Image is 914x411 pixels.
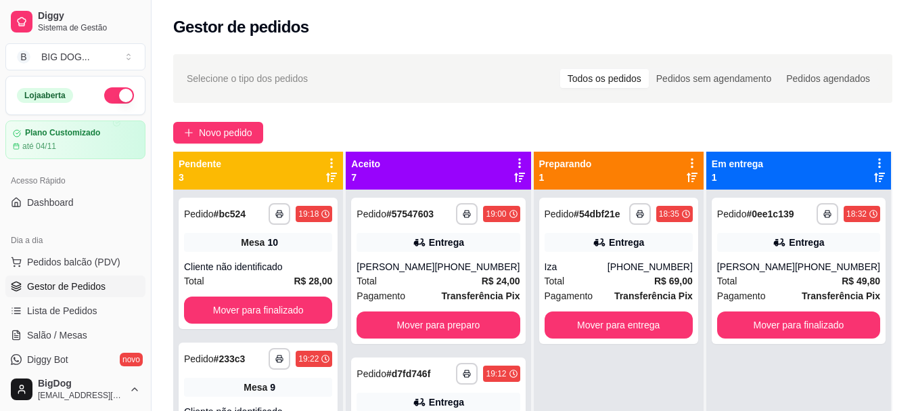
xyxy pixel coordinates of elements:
p: Preparando [539,157,592,171]
strong: R$ 24,00 [482,276,520,286]
span: BigDog [38,378,124,390]
button: Mover para finalizado [717,311,880,339]
div: Iza [545,260,608,274]
div: Entrega [609,236,644,249]
div: Entrega [429,236,464,249]
span: Selecione o tipo dos pedidos [187,71,308,86]
span: B [17,50,30,64]
div: Entrega [429,395,464,409]
div: Cliente não identificado [184,260,332,274]
div: Entrega [789,236,824,249]
div: Acesso Rápido [5,170,145,192]
a: Dashboard [5,192,145,213]
strong: R$ 49,80 [842,276,880,286]
div: 9 [270,381,275,394]
span: Pedidos balcão (PDV) [27,255,120,269]
div: [PHONE_NUMBER] [608,260,693,274]
span: Mesa [241,236,265,249]
div: 18:35 [659,209,679,219]
a: Lista de Pedidos [5,300,145,322]
span: Salão / Mesas [27,328,87,342]
div: 19:22 [298,353,319,364]
span: Sistema de Gestão [38,22,140,33]
strong: # 54dbf21e [574,209,620,219]
span: Total [357,274,377,288]
button: Pedidos balcão (PDV) [5,251,145,273]
p: 3 [179,171,221,184]
div: 18:32 [846,209,867,219]
div: Pedidos sem agendamento [649,69,779,88]
span: [EMAIL_ADDRESS][DOMAIN_NAME] [38,390,124,401]
strong: Transferência Pix [802,290,880,301]
span: Pagamento [545,288,593,303]
div: Todos os pedidos [560,69,649,88]
span: Pedido [184,209,214,219]
span: plus [184,128,193,137]
button: Mover para entrega [545,311,693,339]
span: Pedido [717,209,747,219]
span: Total [184,274,204,288]
strong: # 0ee1c139 [746,209,794,219]
strong: # bc524 [214,209,246,219]
button: Mover para preparo [357,311,520,339]
button: Mover para finalizado [184,297,332,324]
span: Diggy Bot [27,353,68,366]
div: BIG DOG ... [41,50,90,64]
span: Pedido [357,368,386,379]
span: Pedido [184,353,214,364]
strong: Transferência Pix [442,290,520,301]
span: Gestor de Pedidos [27,280,106,293]
strong: Transferência Pix [614,290,693,301]
span: Lista de Pedidos [27,304,97,318]
div: 19:00 [486,209,506,219]
div: [PHONE_NUMBER] [434,260,520,274]
div: 10 [267,236,278,249]
span: Diggy [38,10,140,22]
strong: R$ 69,00 [654,276,693,286]
span: Total [717,274,737,288]
div: [PHONE_NUMBER] [795,260,880,274]
span: Dashboard [27,196,74,209]
p: 7 [351,171,380,184]
button: Alterar Status [104,87,134,104]
strong: # 233c3 [214,353,246,364]
a: Diggy Botnovo [5,349,145,370]
p: Pendente [179,157,221,171]
button: Select a team [5,43,145,70]
div: Pedidos agendados [779,69,877,88]
strong: R$ 28,00 [294,276,333,286]
span: Mesa [244,381,267,394]
strong: # d7fd746f [386,368,430,379]
a: Salão / Mesas [5,324,145,346]
a: DiggySistema de Gestão [5,5,145,38]
span: Pedido [357,209,386,219]
button: Novo pedido [173,122,263,144]
h2: Gestor de pedidos [173,16,309,38]
div: 19:12 [486,368,506,379]
div: [PERSON_NAME] [717,260,795,274]
p: Aceito [351,157,380,171]
div: Dia a dia [5,230,145,251]
div: 19:18 [298,209,319,219]
p: 1 [539,171,592,184]
article: Plano Customizado [25,128,100,138]
button: BigDog[EMAIL_ADDRESS][DOMAIN_NAME] [5,373,145,406]
span: Pagamento [717,288,766,303]
span: Novo pedido [199,125,252,140]
a: Plano Customizadoaté 04/11 [5,121,145,159]
div: Loja aberta [17,88,73,103]
div: [PERSON_NAME] [357,260,434,274]
span: Total [545,274,565,288]
p: 1 [712,171,763,184]
span: Pedido [545,209,574,219]
article: até 04/11 [22,141,56,152]
strong: # 57547603 [386,209,434,219]
a: Gestor de Pedidos [5,276,145,297]
span: Pagamento [357,288,405,303]
p: Em entrega [712,157,763,171]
